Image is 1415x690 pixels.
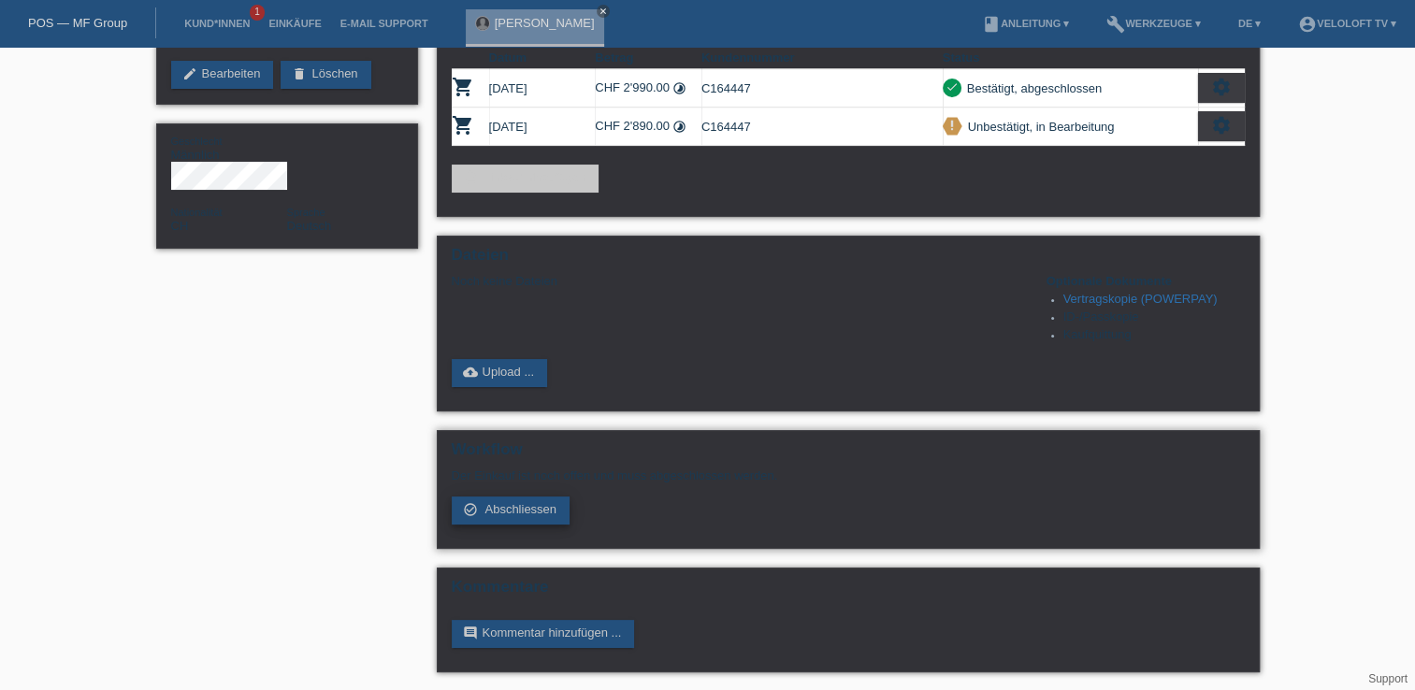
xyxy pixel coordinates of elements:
i: book [982,15,1001,34]
div: Männlich [171,134,287,162]
i: POSP00027842 [452,114,474,137]
i: comment [463,625,478,640]
td: CHF 2'990.00 [595,69,701,108]
a: [PERSON_NAME] [495,16,595,30]
span: Deutsch [287,219,332,233]
h4: Optionale Dokumente [1047,274,1245,288]
td: C164447 [701,69,943,108]
i: POSP00025642 [452,76,474,98]
span: Schweiz [171,219,189,233]
td: CHF 2'890.00 [595,108,701,146]
li: Kaufquittung [1063,327,1245,345]
a: Support [1368,672,1408,685]
a: Kund*innen [175,18,259,29]
i: account_circle [1298,15,1317,34]
a: editBearbeiten [171,61,274,89]
div: Noch keine Dateien [452,274,1023,288]
a: Einkäufe [259,18,330,29]
i: settings [1211,77,1232,97]
div: Unbestätigt, in Bearbeitung [962,117,1115,137]
span: Geschlecht [171,136,223,147]
i: check [946,80,959,93]
a: add_shopping_cartEinkauf hinzufügen [452,165,599,193]
i: close [599,7,608,16]
a: E-Mail Support [331,18,438,29]
a: check_circle_outline Abschliessen [452,496,570,525]
li: ID-/Passkopie [1063,309,1245,327]
a: buildWerkzeuge ▾ [1097,18,1210,29]
i: Fixe Raten (24 Raten) [672,120,686,134]
div: Bestätigt, abgeschlossen [961,79,1103,98]
a: bookAnleitung ▾ [973,18,1078,29]
a: commentKommentar hinzufügen ... [452,620,635,648]
th: Status [943,47,1198,69]
a: deleteLöschen [281,61,370,89]
i: settings [1211,115,1232,136]
a: DE ▾ [1229,18,1270,29]
span: 1 [250,5,265,21]
a: Vertragskopie (POWERPAY) [1063,292,1218,306]
i: cloud_upload [463,365,478,380]
a: account_circleVeloLoft TV ▾ [1289,18,1406,29]
th: Kundennummer [701,47,943,69]
span: Nationalität [171,207,223,218]
td: C164447 [701,108,943,146]
h2: Kommentare [452,578,1245,606]
i: add_shopping_cart [463,170,478,185]
i: delete [292,66,307,81]
i: priority_high [946,119,959,132]
td: [DATE] [489,108,596,146]
p: Der Einkauf ist noch offen und muss abgeschlossen werden. [452,468,1245,482]
th: Datum [489,47,596,69]
span: Abschliessen [484,502,556,516]
h2: Dateien [452,246,1245,274]
span: Sprache [287,207,325,218]
th: Betrag [595,47,701,69]
i: Fixe Raten (12 Raten) [672,81,686,95]
a: close [597,5,610,18]
i: check_circle_outline [463,502,478,517]
i: build [1106,15,1125,34]
a: cloud_uploadUpload ... [452,359,548,387]
a: POS — MF Group [28,16,127,30]
td: [DATE] [489,69,596,108]
i: edit [182,66,197,81]
h2: Workflow [452,440,1245,468]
